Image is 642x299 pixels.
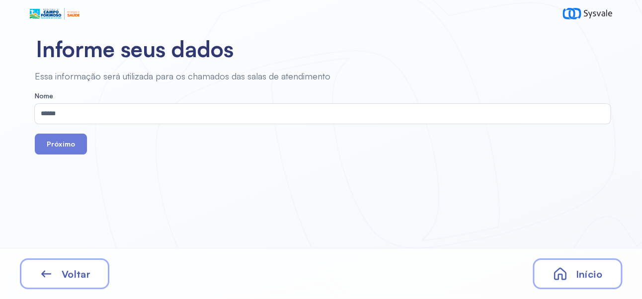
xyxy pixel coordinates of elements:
span: Nome [35,91,53,100]
span: Início [575,268,602,280]
img: logo-sysvale.svg [562,8,612,19]
img: Logotipo do estabelecimento [30,8,80,19]
h2: Informe seus dados [36,35,606,63]
span: Voltar [62,268,90,280]
div: Essa informação será utilizada para os chamados das salas de atendimento [35,71,640,82]
button: Próximo [35,134,87,154]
